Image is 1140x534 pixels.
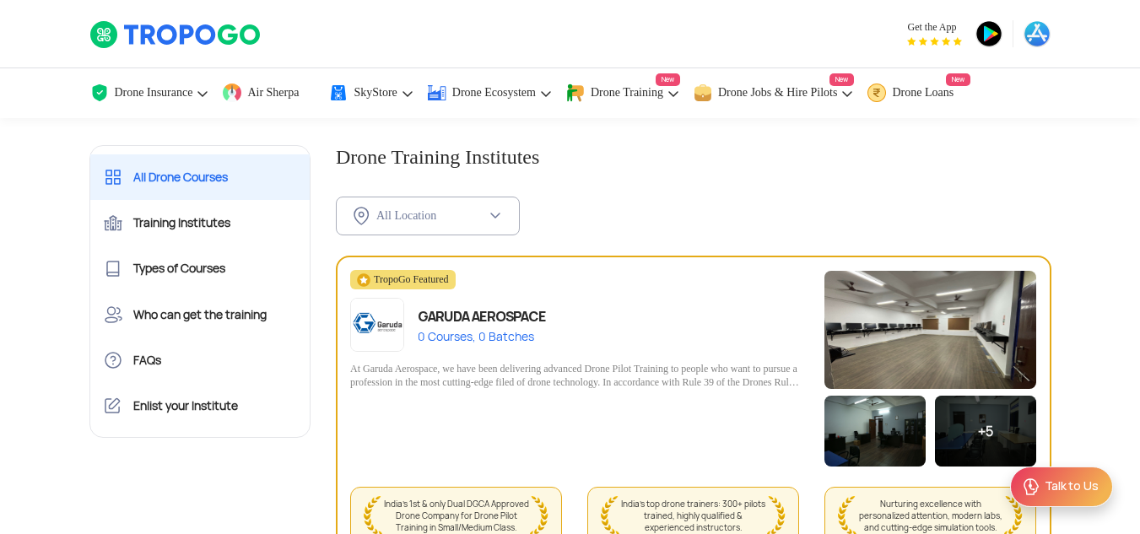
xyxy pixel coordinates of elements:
a: All Drone Courses [90,154,311,200]
img: ic_location_inActive.svg [354,207,370,225]
h1: Drone Training Institutes [336,145,1051,170]
div: At Garuda Aerospace, we have been delivering advanced Drone Pilot Training to people who want to ... [350,362,799,391]
a: Training Institutes [90,200,311,245]
a: Drone LoansNew [867,68,970,118]
a: Drone Jobs & Hire PilotsNew [693,68,855,118]
img: app-logo [350,298,404,352]
span: Air Sherpa [247,86,299,100]
span: New [946,73,970,86]
img: TropoGo Logo [89,20,262,49]
div: Talk to Us [1045,478,1099,495]
a: Drone TrainingNew [565,68,680,118]
div: TropoGo Featured [350,270,456,289]
span: Drone Jobs & Hire Pilots [718,86,838,100]
a: Types of Courses [90,245,311,291]
div: 0 Courses, 0 Batches [418,329,546,344]
a: Who can get the training [90,292,311,337]
span: India's top drone trainers: 300+ pilots trained, highly qualified & experienced instructors. [619,499,767,534]
span: New [656,73,680,86]
a: Drone Insurance [89,68,210,118]
img: featuredStar.svg [357,273,370,287]
span: Drone Training [591,86,663,100]
span: Drone Loans [892,86,954,100]
div: GARUDA AEROSPACE [418,305,546,329]
div: +5 [935,396,1036,467]
span: Drone Insurance [115,86,193,100]
img: ic_Support.svg [1021,477,1041,497]
img: ic_playstore.png [975,20,1002,47]
a: Enlist your Institute [90,383,311,429]
span: New [829,73,854,86]
a: SkyStore [328,68,413,118]
img: ic_appstore.png [1024,20,1051,47]
span: Drone Ecosystem [452,86,536,100]
span: Nurturing excellence with personalized attention, modern labs, and cutting-edge simulation tools. [856,499,1004,534]
a: FAQs [90,337,311,383]
img: App Raking [907,37,962,46]
img: C47A5772.jpeg [824,396,926,467]
img: ic_chevron_down.svg [489,209,502,223]
span: India's 1st & only Dual DGCA Approved Drone Company for Drone Pilot Training in Small/Medium Class. [382,499,530,534]
a: Drone Ecosystem [427,68,553,118]
button: All Location [336,197,520,235]
span: SkyStore [354,86,397,100]
div: All Location [376,208,486,224]
a: Air Sherpa [222,68,316,118]
span: Get the App [907,20,962,34]
img: IMG_0628.jpeg [824,271,1036,389]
